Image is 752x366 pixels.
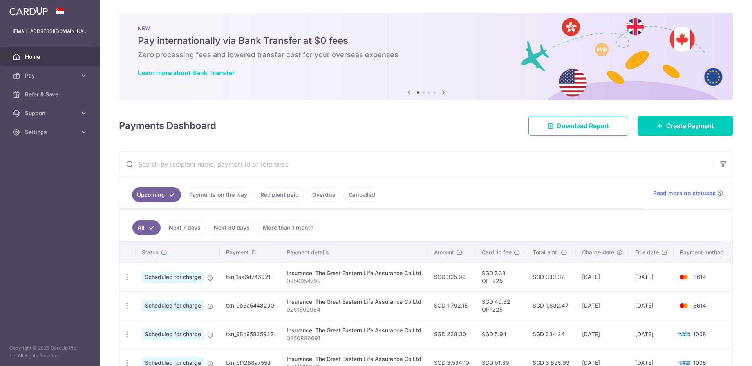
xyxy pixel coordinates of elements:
th: Payment details [280,242,428,263]
td: txn_1ae6d746921 [220,263,280,291]
img: Bank Card [676,272,692,282]
span: Settings [25,128,77,136]
p: 0250886691 [287,334,421,342]
a: Upcoming [132,187,181,202]
td: SGD 40.32 OFF225 [475,291,526,320]
a: All [132,220,161,235]
img: Bank Card [676,301,692,310]
td: SGD 7.33 OFF225 [475,263,526,291]
a: Next 7 days [164,220,206,235]
a: Download Report [528,116,628,136]
td: [DATE] [576,263,629,291]
img: Bank Card [676,330,692,339]
span: Status [142,248,159,256]
span: Home [25,53,77,61]
span: 8614 [693,274,706,280]
span: Pay [25,72,77,80]
span: Download Report [557,121,609,130]
p: [EMAIL_ADDRESS][DOMAIN_NAME] [13,27,88,35]
input: Search by recipient name, payment id or reference [119,152,714,177]
span: Scheduled for charge [142,300,204,311]
p: NEW [138,25,714,31]
td: SGD 5.94 [475,320,526,348]
td: [DATE] [576,320,629,348]
td: [DATE] [629,291,674,320]
h4: Payments Dashboard [119,119,216,133]
div: Insurance. The Great Eastern Life Assurance Co Ltd [287,326,421,334]
td: SGD 1,792.15 [428,291,475,320]
a: Recipient paid [255,187,304,202]
span: Support [25,109,77,117]
span: Total amt. [533,248,559,256]
td: txn_98c95825922 [220,320,280,348]
img: Bank transfer banner [119,13,733,100]
a: Overdue [307,187,340,202]
p: 0250954799 [287,277,421,285]
span: Charge date [582,248,614,256]
th: Payment method [674,242,733,263]
span: Create Payment [666,121,714,130]
div: Insurance. The Great Eastern Life Assurance Co Ltd [287,298,421,306]
a: Create Payment [638,116,733,136]
td: [DATE] [576,291,629,320]
span: CardUp fee [482,248,512,256]
h5: Pay internationally via Bank Transfer at $0 fees [138,34,714,47]
div: Insurance. The Great Eastern Life Assurance Co Ltd [287,355,421,363]
span: Refer & Save [25,91,77,98]
a: Read more on statuses [653,189,723,197]
h6: Zero processing fees and lowered transfer cost for your overseas expenses [138,50,714,60]
span: 8614 [693,302,706,309]
a: Next 30 days [209,220,255,235]
p: 0251602964 [287,306,421,313]
span: 1008 [693,359,706,366]
a: Learn more about Bank Transfer [138,69,235,77]
th: Payment ID [220,242,280,263]
td: txn_9b3a5448290 [220,291,280,320]
span: 1008 [693,331,706,337]
span: Amount [434,248,454,256]
div: Insurance. The Great Eastern Life Assurance Co Ltd [287,269,421,277]
td: SGD 1,832.47 [526,291,576,320]
td: SGD 228.30 [428,320,475,348]
td: [DATE] [629,263,674,291]
span: Scheduled for charge [142,272,204,283]
span: Due date [635,248,659,256]
td: [DATE] [629,320,674,348]
td: SGD 333.32 [526,263,576,291]
td: SGD 234.24 [526,320,576,348]
a: Payments on the way [184,187,252,202]
img: CardUp [9,6,48,16]
a: Cancelled [343,187,380,202]
span: Scheduled for charge [142,329,204,340]
a: More than 1 month [258,220,319,235]
span: Read more on statuses [653,189,716,197]
td: SGD 325.99 [428,263,475,291]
